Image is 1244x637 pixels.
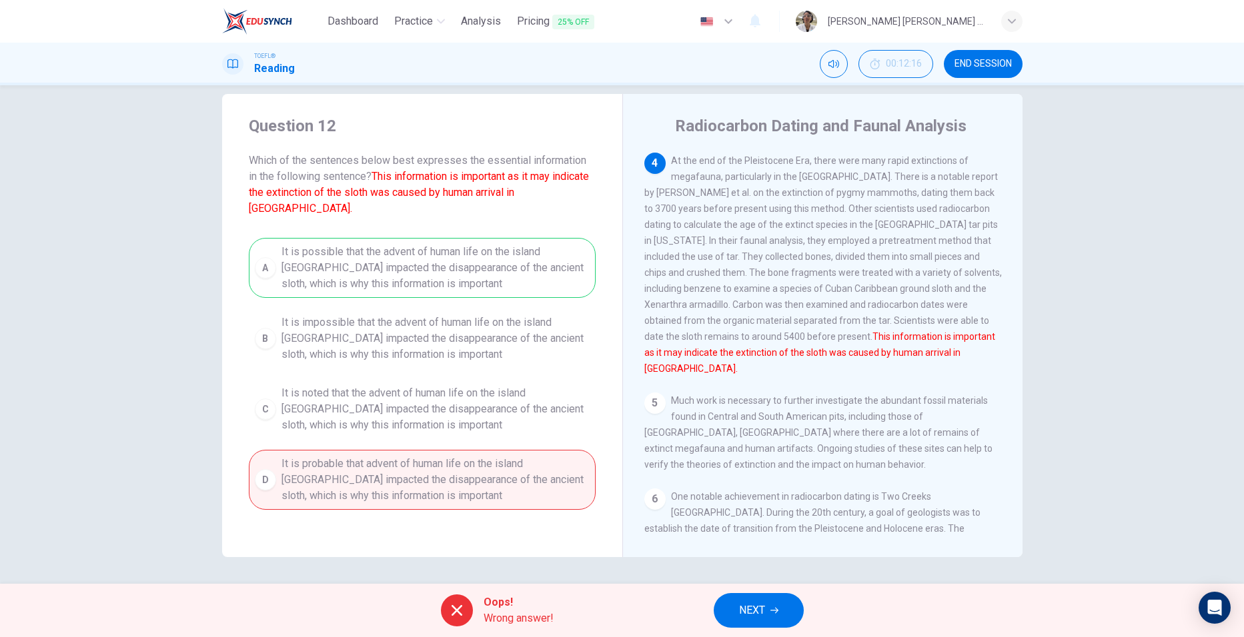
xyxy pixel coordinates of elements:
[552,15,594,29] span: 25% OFF
[886,59,922,69] span: 00:12:16
[249,153,596,217] span: Which of the sentences below best expresses the essential information in the following sentence?
[222,8,292,35] img: EduSynch logo
[644,155,1002,374] span: At the end of the Pleistocene Era, there were many rapid extinctions of megafauna, particularly i...
[322,9,384,34] a: Dashboard
[512,9,600,34] button: Pricing25% OFF
[1199,592,1231,624] div: Open Intercom Messenger
[328,13,378,29] span: Dashboard
[484,610,554,626] span: Wrong answer!
[456,9,506,33] button: Analysis
[394,13,433,29] span: Practice
[714,593,804,628] button: NEXT
[698,17,715,27] img: en
[254,51,275,61] span: TOEFL®
[484,594,554,610] span: Oops!
[249,115,596,137] h4: Question 12
[254,61,295,77] h1: Reading
[828,13,985,29] div: [PERSON_NAME] [PERSON_NAME] [PERSON_NAME]
[644,153,666,174] div: 4
[955,59,1012,69] span: END SESSION
[644,488,666,510] div: 6
[739,601,765,620] span: NEXT
[222,8,323,35] a: EduSynch logo
[644,395,993,470] span: Much work is necessary to further investigate the abundant fossil materials found in Central and ...
[644,392,666,414] div: 5
[944,50,1023,78] button: END SESSION
[249,170,589,215] font: This information is important as it may indicate the extinction of the sloth was caused by human ...
[796,11,817,32] img: Profile picture
[461,13,501,29] span: Analysis
[820,50,848,78] div: Mute
[858,50,933,78] div: Hide
[389,9,450,33] button: Practice
[456,9,506,34] a: Analysis
[517,13,594,30] span: Pricing
[644,331,995,374] font: This information is important as it may indicate the extinction of the sloth was caused by human ...
[322,9,384,33] button: Dashboard
[675,115,967,137] h4: Radiocarbon Dating and Faunal Analysis
[858,50,933,78] button: 00:12:16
